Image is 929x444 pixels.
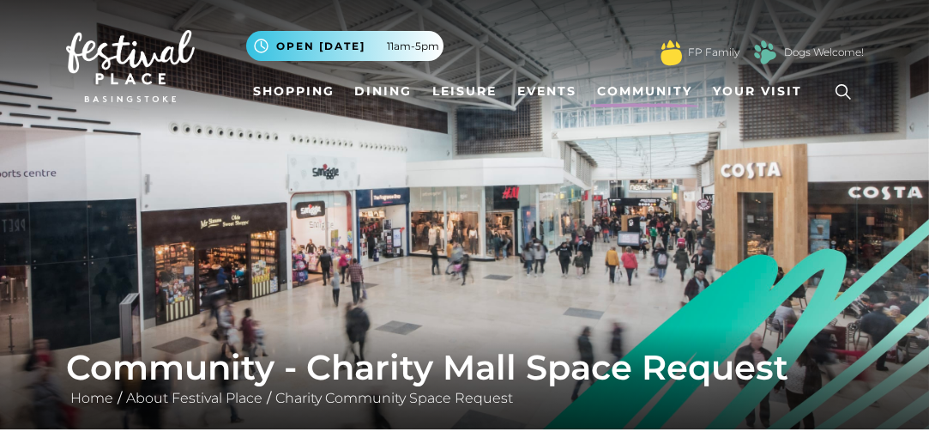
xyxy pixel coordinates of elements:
[688,45,739,60] a: FP Family
[66,30,195,102] img: Festival Place Logo
[706,76,817,107] a: Your Visit
[784,45,864,60] a: Dogs Welcome!
[246,76,341,107] a: Shopping
[510,76,583,107] a: Events
[276,39,365,54] span: Open [DATE]
[425,76,504,107] a: Leisure
[713,82,802,100] span: Your Visit
[271,390,517,406] a: Charity Community Space Request
[590,76,699,107] a: Community
[347,76,419,107] a: Dining
[387,39,439,54] span: 11am-5pm
[66,390,118,406] a: Home
[53,347,877,409] div: / /
[246,31,443,61] button: Open [DATE] 11am-5pm
[122,390,267,406] a: About Festival Place
[66,347,864,388] h1: Community - Charity Mall Space Request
